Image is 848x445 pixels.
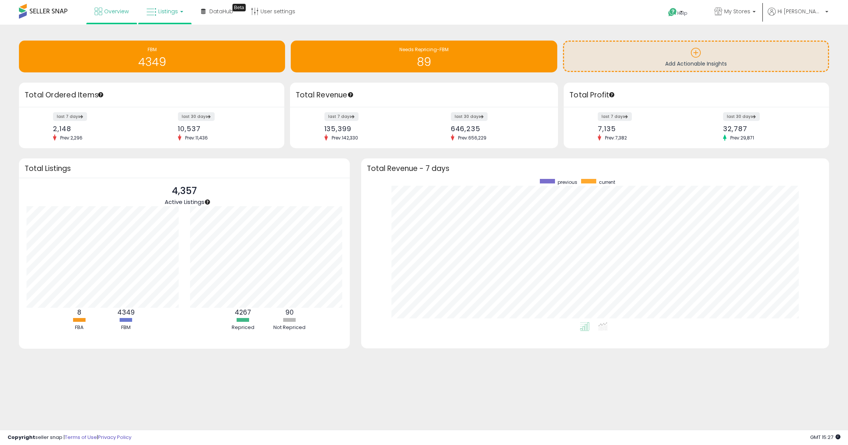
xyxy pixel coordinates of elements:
span: Overview [104,8,129,15]
div: Tooltip anchor [347,91,354,98]
p: 4,357 [165,184,204,198]
div: Tooltip anchor [97,91,104,98]
a: Help [662,2,702,25]
label: last 7 days [53,112,87,121]
span: Prev: 29,871 [726,135,758,141]
span: Add Actionable Insights [665,60,727,67]
div: 10,537 [178,125,271,133]
b: 90 [285,308,294,317]
div: 32,787 [723,125,816,133]
span: Hi [PERSON_NAME] [778,8,823,15]
div: Tooltip anchor [204,199,211,205]
h1: 89 [295,56,553,68]
b: 4267 [235,308,251,317]
h3: Total Revenue [296,90,552,100]
label: last 7 days [324,112,359,121]
div: 2,148 [53,125,146,133]
span: Prev: 142,330 [328,135,362,141]
span: FBM [148,46,157,53]
div: Not Repriced [267,324,312,331]
div: 7,135 [598,125,691,133]
label: last 30 days [178,112,215,121]
label: last 7 days [598,112,632,121]
b: 8 [77,308,81,317]
div: 135,399 [324,125,418,133]
a: FBM 4349 [19,41,285,72]
b: 4349 [117,308,135,317]
span: Listings [158,8,178,15]
label: last 30 days [451,112,488,121]
h3: Total Listings [25,166,344,171]
span: previous [558,179,577,185]
span: Prev: 2,296 [56,135,86,141]
span: My Stores [724,8,750,15]
i: Get Help [668,8,677,17]
span: DataHub [209,8,233,15]
span: Needs Repricing-FBM [399,46,449,53]
h3: Total Ordered Items [25,90,279,100]
span: Help [677,10,687,16]
div: Tooltip anchor [232,4,246,11]
div: 646,235 [451,125,545,133]
h1: 4349 [23,56,281,68]
a: Hi [PERSON_NAME] [768,8,828,25]
h3: Total Profit [569,90,823,100]
span: Prev: 7,382 [601,135,631,141]
a: Add Actionable Insights [564,42,828,71]
label: last 30 days [723,112,760,121]
a: Needs Repricing-FBM 89 [291,41,557,72]
span: current [599,179,615,185]
span: Active Listings [165,198,204,206]
div: FBM [103,324,149,331]
h3: Total Revenue - 7 days [367,166,823,171]
div: Repriced [220,324,266,331]
div: Tooltip anchor [608,91,615,98]
span: Prev: 656,229 [454,135,490,141]
div: FBA [57,324,102,331]
span: Prev: 11,436 [181,135,212,141]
